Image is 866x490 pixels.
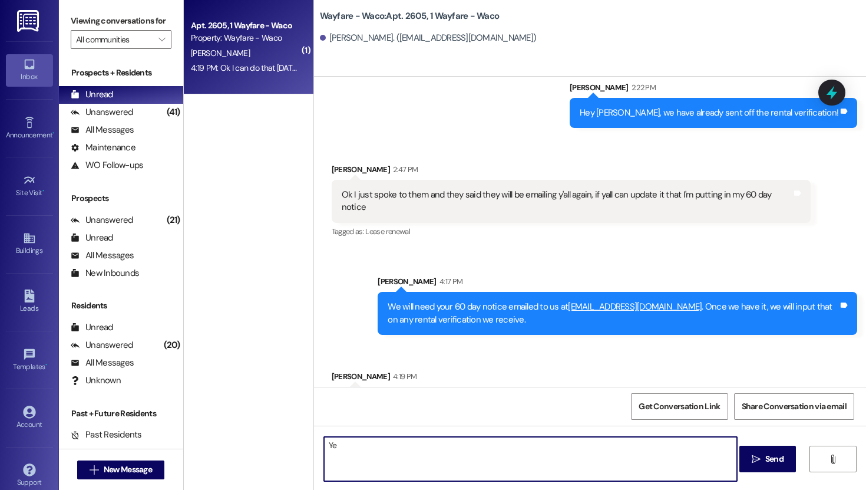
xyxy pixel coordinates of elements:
[639,400,720,413] span: Get Conversation Link
[71,429,142,441] div: Past Residents
[71,446,150,459] div: Future Residents
[71,214,133,226] div: Unanswered
[158,35,165,44] i: 
[42,187,44,195] span: •
[71,321,113,334] div: Unread
[6,228,53,260] a: Buildings
[71,159,143,172] div: WO Follow-ups
[59,300,183,312] div: Residents
[71,142,135,154] div: Maintenance
[17,10,41,32] img: ResiDesk Logo
[77,461,164,479] button: New Message
[59,192,183,205] div: Prospects
[6,402,53,434] a: Account
[191,19,300,32] div: Apt. 2605, 1 Wayfare - Waco
[6,170,53,202] a: Site Visit •
[71,106,133,119] div: Unanswered
[568,301,702,313] a: [EMAIL_ADDRESS][DOMAIN_NAME]
[71,232,113,244] div: Unread
[765,453,784,465] span: Send
[59,407,183,420] div: Past + Future Residents
[161,336,183,354] div: (20)
[71,267,139,279] div: New Inbounds
[71,12,171,30] label: Viewing conversations for
[164,103,183,121] div: (41)
[320,32,537,44] div: [PERSON_NAME]. ([EMAIL_ADDRESS][DOMAIN_NAME])
[71,357,134,369] div: All Messages
[90,465,98,475] i: 
[324,437,737,481] textarea: Y
[59,67,183,79] div: Prospects + Residents
[71,88,113,101] div: Unread
[332,370,742,387] div: [PERSON_NAME]
[320,10,500,22] b: Wayfare - Waco: Apt. 2605, 1 Wayfare - Waco
[6,54,53,86] a: Inbox
[164,211,183,229] div: (21)
[378,275,857,292] div: [PERSON_NAME]
[191,32,300,44] div: Property: Wayfare - Waco
[6,344,53,376] a: Templates •
[332,163,811,180] div: [PERSON_NAME]
[71,339,133,351] div: Unanswered
[752,455,761,464] i: 
[742,400,847,413] span: Share Conversation via email
[570,81,857,98] div: [PERSON_NAME]
[342,189,792,214] div: Ok I just spoke to them and they said they will be emailing y'all again, if yall can update it th...
[437,275,462,288] div: 4:17 PM
[365,226,410,236] span: Lease renewal
[71,374,121,387] div: Unknown
[6,286,53,318] a: Leads
[332,223,811,240] div: Tagged as:
[739,446,796,472] button: Send
[631,393,728,420] button: Get Conversation Link
[390,370,417,383] div: 4:19 PM
[390,163,418,176] div: 2:47 PM
[629,81,656,94] div: 2:22 PM
[580,107,838,119] div: Hey [PERSON_NAME], we have already sent off the rental verification!
[191,48,250,58] span: [PERSON_NAME]
[45,361,47,369] span: •
[734,393,854,420] button: Share Conversation via email
[52,129,54,137] span: •
[828,455,837,464] i: 
[388,301,838,326] div: We will need your 60 day notice emailed to us at . Once we have it, we will input that on any ren...
[191,63,571,73] div: 4:19 PM: Ok I can do that [DATE], just in case they don't accept it or approve me can I cancel th...
[71,249,134,262] div: All Messages
[104,463,152,476] span: New Message
[71,124,134,136] div: All Messages
[76,30,153,49] input: All communities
